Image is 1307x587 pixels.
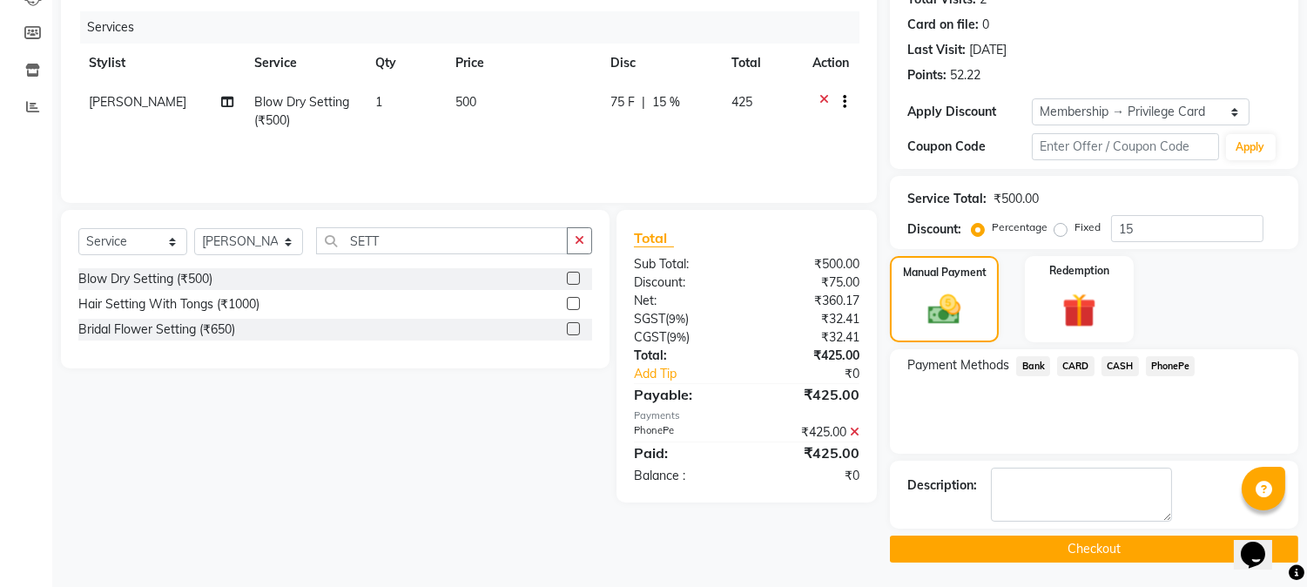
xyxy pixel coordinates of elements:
div: Payments [634,408,859,423]
div: Payable: [621,384,747,405]
div: Description: [907,476,977,495]
span: CASH [1102,356,1139,376]
span: 1 [375,94,382,110]
div: Sub Total: [621,255,747,273]
div: Paid: [621,442,747,463]
span: Payment Methods [907,356,1009,374]
th: Qty [365,44,445,83]
span: 75 F [610,93,635,111]
div: 0 [982,16,989,34]
label: Redemption [1049,263,1109,279]
th: Service [244,44,364,83]
span: CGST [634,329,666,345]
label: Manual Payment [903,265,987,280]
button: Apply [1226,134,1276,160]
div: Balance : [621,467,747,485]
span: 9% [669,312,685,326]
span: 9% [670,330,686,344]
img: _cash.svg [918,291,970,328]
div: ₹500.00 [747,255,873,273]
div: Discount: [907,220,961,239]
th: Disc [600,44,721,83]
label: Percentage [992,219,1048,235]
div: Total: [621,347,747,365]
div: ₹32.41 [747,310,873,328]
div: Apply Discount [907,103,1032,121]
div: [DATE] [969,41,1007,59]
span: | [642,93,645,111]
div: 52.22 [950,66,980,84]
div: ₹425.00 [747,384,873,405]
th: Total [721,44,803,83]
span: [PERSON_NAME] [89,94,186,110]
div: ₹0 [768,365,873,383]
iframe: chat widget [1234,517,1290,570]
span: 15 % [652,93,680,111]
div: Blow Dry Setting (₹500) [78,270,212,288]
span: Bank [1016,356,1050,376]
div: Net: [621,292,747,310]
div: ₹500.00 [994,190,1039,208]
div: Services [80,11,872,44]
input: Enter Offer / Coupon Code [1032,133,1218,160]
div: PhonePe [621,423,747,442]
span: 500 [455,94,476,110]
div: ( ) [621,328,747,347]
div: Last Visit: [907,41,966,59]
div: ( ) [621,310,747,328]
th: Stylist [78,44,244,83]
div: Bridal Flower Setting (₹650) [78,320,235,339]
span: Total [634,229,674,247]
span: SGST [634,311,665,327]
div: ₹425.00 [747,442,873,463]
a: Add Tip [621,365,768,383]
div: Coupon Code [907,138,1032,156]
div: ₹360.17 [747,292,873,310]
div: Hair Setting With Tongs (₹1000) [78,295,259,314]
div: Discount: [621,273,747,292]
div: ₹0 [747,467,873,485]
span: Blow Dry Setting (₹500) [254,94,349,128]
img: _gift.svg [1052,289,1107,332]
th: Price [445,44,600,83]
span: 425 [731,94,752,110]
div: ₹425.00 [747,347,873,365]
th: Action [802,44,859,83]
div: Card on file: [907,16,979,34]
div: ₹75.00 [747,273,873,292]
div: Points: [907,66,947,84]
label: Fixed [1075,219,1101,235]
div: Service Total: [907,190,987,208]
input: Search or Scan [316,227,568,254]
span: CARD [1057,356,1095,376]
div: ₹425.00 [747,423,873,442]
button: Checkout [890,536,1298,563]
span: PhonePe [1146,356,1196,376]
div: ₹32.41 [747,328,873,347]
